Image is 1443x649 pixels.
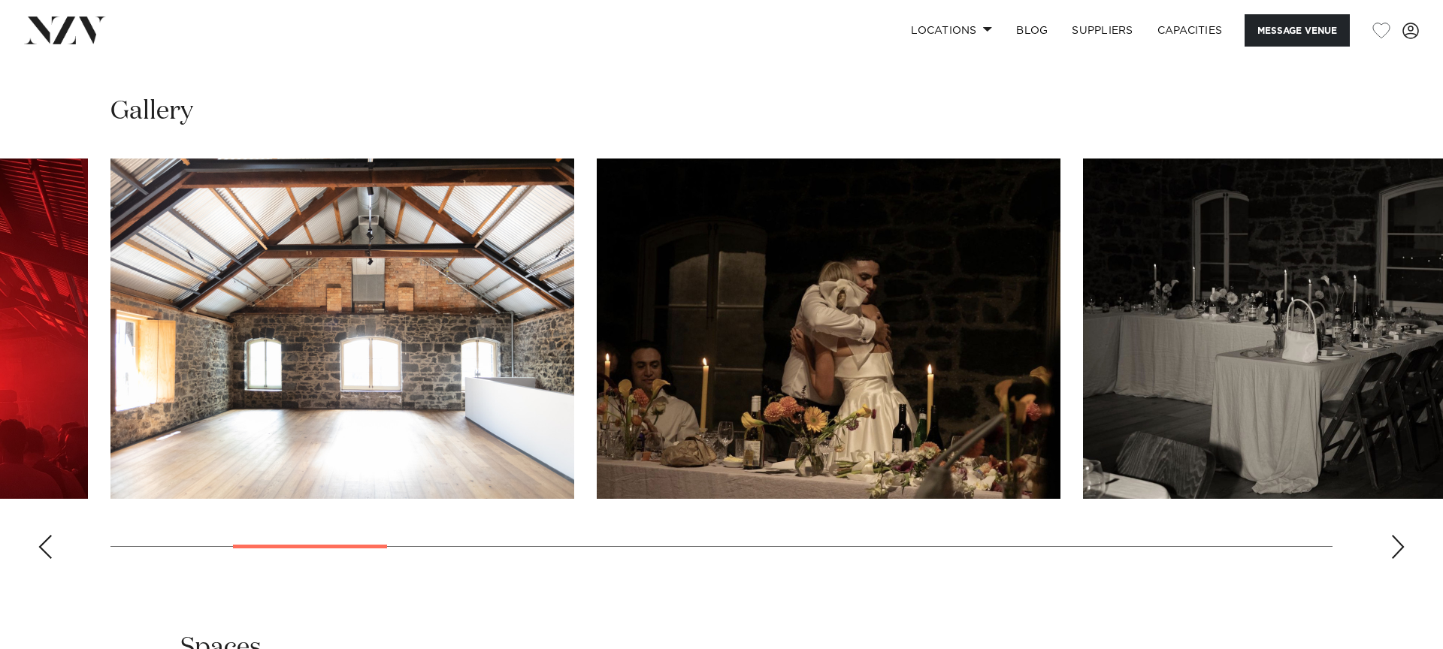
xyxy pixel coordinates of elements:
a: Locations [899,14,1004,47]
a: BLOG [1004,14,1060,47]
swiper-slide: 4 / 20 [597,158,1060,499]
a: SUPPLIERS [1060,14,1145,47]
a: Capacities [1145,14,1235,47]
button: Message Venue [1245,14,1350,47]
img: nzv-logo.png [24,17,106,44]
h2: Gallery [110,95,193,128]
swiper-slide: 3 / 20 [110,158,574,499]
